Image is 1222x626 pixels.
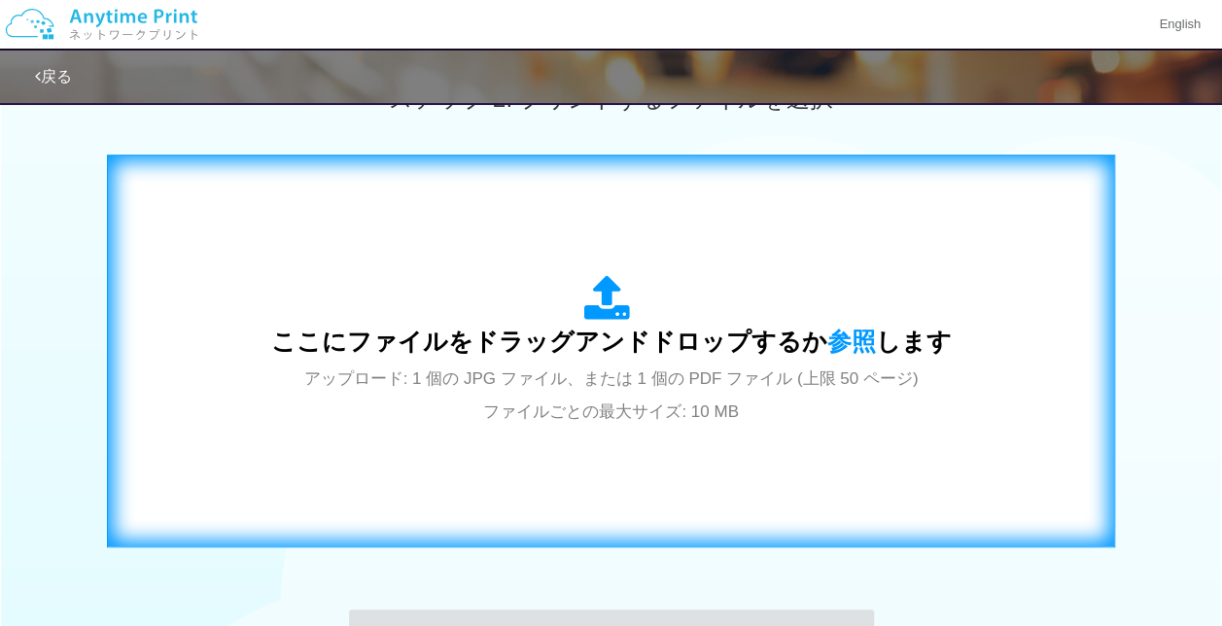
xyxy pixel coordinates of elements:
span: アップロード: 1 個の JPG ファイル、または 1 個の PDF ファイル (上限 50 ページ) ファイルごとの最大サイズ: 10 MB [304,369,919,421]
span: ステップ 2: プリントするファイルを選択 [389,86,832,112]
span: 参照 [827,328,876,355]
a: 戻る [35,68,72,85]
span: ここにファイルをドラッグアンドドロップするか します [271,328,952,355]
